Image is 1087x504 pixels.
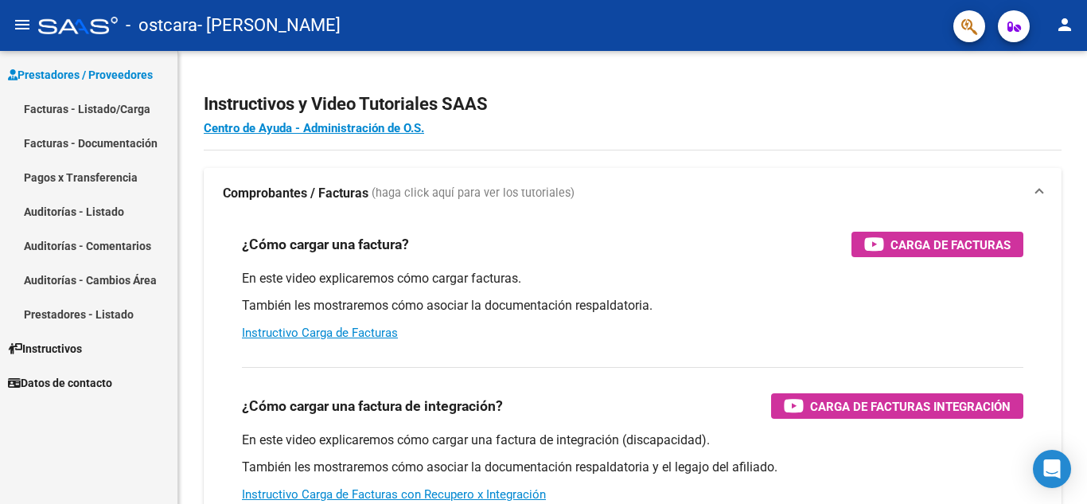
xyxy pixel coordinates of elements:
a: Centro de Ayuda - Administración de O.S. [204,121,424,135]
button: Carga de Facturas Integración [771,393,1023,419]
mat-expansion-panel-header: Comprobantes / Facturas (haga click aquí para ver los tutoriales) [204,168,1062,219]
span: Carga de Facturas Integración [810,397,1011,416]
a: Instructivo Carga de Facturas con Recupero x Integración [242,487,546,502]
h3: ¿Cómo cargar una factura? [242,233,409,256]
div: Open Intercom Messenger [1033,450,1071,488]
p: También les mostraremos cómo asociar la documentación respaldatoria. [242,297,1023,315]
span: (haga click aquí para ver los tutoriales) [372,185,575,202]
mat-icon: person [1055,15,1074,34]
span: - ostcara [126,8,197,43]
span: Datos de contacto [8,374,112,392]
h2: Instructivos y Video Tutoriales SAAS [204,89,1062,119]
p: En este video explicaremos cómo cargar facturas. [242,270,1023,287]
mat-icon: menu [13,15,32,34]
span: Carga de Facturas [890,235,1011,255]
span: - [PERSON_NAME] [197,8,341,43]
strong: Comprobantes / Facturas [223,185,368,202]
p: En este video explicaremos cómo cargar una factura de integración (discapacidad). [242,432,1023,449]
a: Instructivo Carga de Facturas [242,326,398,340]
span: Instructivos [8,340,82,357]
h3: ¿Cómo cargar una factura de integración? [242,395,503,417]
span: Prestadores / Proveedores [8,66,153,84]
button: Carga de Facturas [851,232,1023,257]
p: También les mostraremos cómo asociar la documentación respaldatoria y el legajo del afiliado. [242,459,1023,476]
